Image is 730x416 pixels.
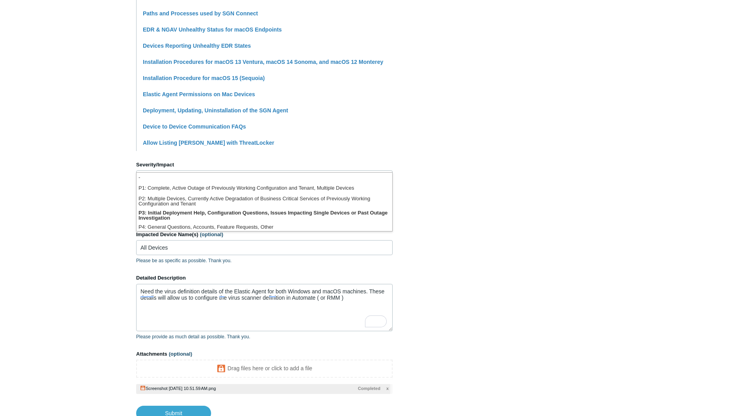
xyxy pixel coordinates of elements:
span: x [386,385,389,392]
a: Allow Listing [PERSON_NAME] with ThreatLocker [143,140,274,146]
a: Elastic Agent Permissions on Mac Devices [143,91,255,97]
span: Completed [358,385,380,392]
p: Please be as specific as possible. Thank you. [136,257,393,264]
li: P1: Complete, Active Outage of Previously Working Configuration and Tenant, Multiple Devices [137,183,392,194]
span: (optional) [200,231,223,237]
li: P2: Multiple Devices, Currently Active Degradation of Business Critical Services of Previously Wo... [137,194,392,208]
label: Severity/Impact [136,161,393,169]
label: Detailed Description [136,274,393,282]
a: Devices Reporting Unhealthy EDR States [143,43,251,49]
textarea: To enrich screen reader interactions, please activate Accessibility in Grammarly extension settings [136,284,393,331]
a: Installation Procedure for macOS 15 (Sequoia) [143,75,265,81]
label: Attachments [136,350,393,358]
a: Deployment, Updating, Uninstallation of the SGN Agent [143,107,288,114]
label: Impacted Device Name(s) [136,231,393,239]
span: (optional) [169,351,192,357]
p: Please provide as much detail as possible. Thank you. [136,333,393,340]
a: Device to Device Communication FAQs [143,123,246,130]
a: Installation Procedures for macOS 13 Ventura, macOS 14 Sonoma, and macOS 12 Monterey [143,59,383,65]
a: Paths and Processes used by SGN Connect [143,10,258,17]
a: EDR & NGAV Unhealthy Status for macOS Endpoints [143,26,282,33]
li: - [137,173,392,183]
li: P4: General Questions, Accounts, Feature Requests, Other [137,222,392,233]
li: P3: Initial Deployment Help, Configuration Questions, Issues Impacting Single Devices or Past Out... [137,208,392,222]
a: P3: Initial Deployment Help, Configuration Questions, Issues Impacting Single Devices or Past Out... [136,170,393,186]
